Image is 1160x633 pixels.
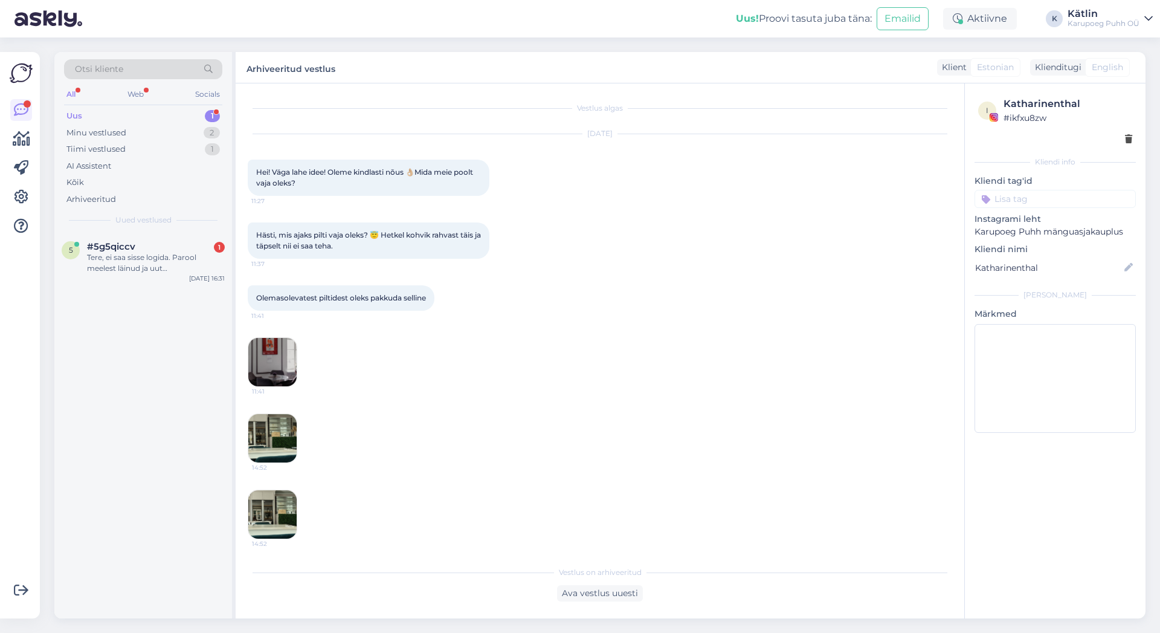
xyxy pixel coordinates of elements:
div: K [1046,10,1063,27]
div: All [64,86,78,102]
div: [PERSON_NAME] [975,290,1136,300]
span: Uued vestlused [115,215,172,226]
div: 1 [205,110,220,122]
p: Kliendi nimi [975,243,1136,256]
span: 11:27 [251,196,297,206]
img: Askly Logo [10,62,33,85]
div: Klienditugi [1030,61,1081,74]
div: Kliendi info [975,157,1136,167]
img: Attachment [248,414,297,463]
div: Aktiivne [943,8,1017,30]
span: 14:52 [252,539,297,548]
div: Socials [193,86,222,102]
input: Lisa tag [975,190,1136,208]
span: Olemasolevatest piltidest oleks pakkuda selline [256,293,426,302]
input: Lisa nimi [975,261,1122,274]
span: 14:52 [252,463,297,472]
span: i [986,106,988,115]
div: Katharinenthal [1004,97,1132,111]
div: [DATE] [248,128,952,139]
span: Hästi, mis ajaks pilti vaja oleks? 😇 Hetkel kohvik rahvast täis ja täpselt nii ei saa teha. [256,230,483,250]
div: [DATE] 16:31 [189,274,225,283]
a: KätlinKarupoeg Puhh OÜ [1068,9,1153,28]
span: 11:41 [252,387,297,396]
span: 5 [69,245,73,255]
div: Arhiveeritud [66,193,116,206]
img: Attachment [248,338,297,386]
p: Kliendi tag'id [975,175,1136,187]
div: 1 [214,242,225,253]
span: #5g5qiccv [87,241,135,252]
div: Tiimi vestlused [66,143,126,155]
div: Kõik [66,177,84,189]
div: Web [125,86,146,102]
span: Hei! Väga lahe idee! Oleme kindlasti nõus 👌🏼Mida meie poolt vaja oleks? [256,167,475,187]
div: Karupoeg Puhh OÜ [1068,19,1139,28]
span: Estonian [977,61,1014,74]
span: Otsi kliente [75,63,123,76]
div: 1 [205,143,220,155]
b: Uus! [736,13,759,24]
div: Klient [937,61,967,74]
div: Uus [66,110,82,122]
div: Proovi tasuta juba täna: [736,11,872,26]
label: Arhiveeritud vestlus [246,59,335,76]
div: Tere, ei saa sisse logida. Parool meelest läinud ja uut [PERSON_NAME] meilile. [PERSON_NAME] e-po... [87,252,225,274]
div: AI Assistent [66,160,111,172]
div: Ava vestlus uuesti [557,585,643,602]
div: 2 [204,127,220,139]
div: Vestlus algas [248,103,952,114]
div: # ikfxu8zw [1004,111,1132,125]
span: 11:41 [251,311,297,320]
p: Märkmed [975,308,1136,320]
p: Instagrami leht [975,213,1136,226]
div: Minu vestlused [66,127,126,139]
img: Attachment [248,490,297,539]
span: English [1092,61,1123,74]
div: Kätlin [1068,9,1139,19]
button: Emailid [877,7,929,30]
span: 11:37 [251,259,297,268]
span: Vestlus on arhiveeritud [559,567,642,578]
p: Karupoeg Puhh mänguasjakauplus [975,226,1136,238]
